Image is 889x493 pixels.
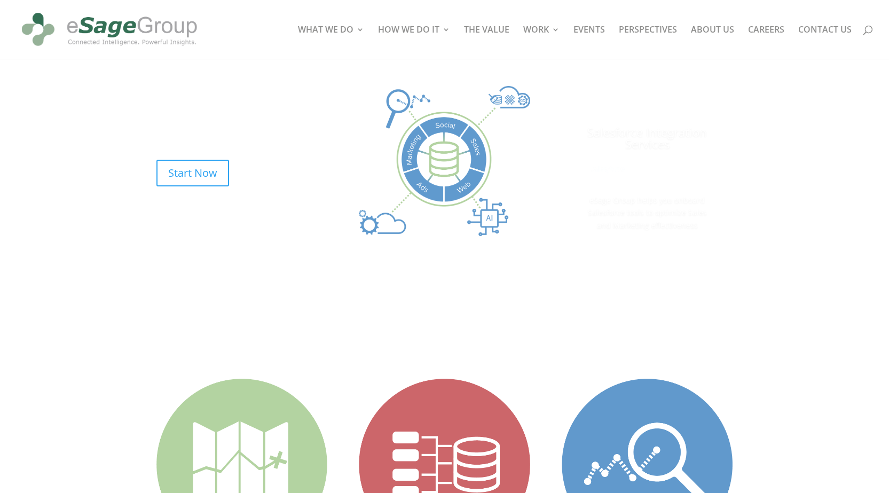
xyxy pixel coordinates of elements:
[156,160,229,186] a: Start Now
[619,26,677,59] a: PERSPECTIVES
[607,226,687,253] a: Learn More
[156,135,327,144] h2: Our team of Salesforce, Azure, AWS, Snowflake, and Google cloud experts help clients integrate an...
[378,26,450,59] a: HOW WE DO IT
[573,26,605,59] a: EVENTS
[798,26,852,59] a: CONTACT US
[587,108,707,136] a: Salesforce Integration Services
[691,26,734,59] a: ABOUT US
[464,26,509,59] a: THE VALUE
[584,178,711,216] p: eSage Group helps you onboard Salesforce tools to optimize Sales and Marketing effectiveness
[156,118,327,129] h1: From Data Integration to Data Science
[298,26,364,59] a: WHAT WE DO
[748,26,784,59] a: CAREERS
[18,4,201,54] img: eSage Group
[523,26,560,59] a: WORK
